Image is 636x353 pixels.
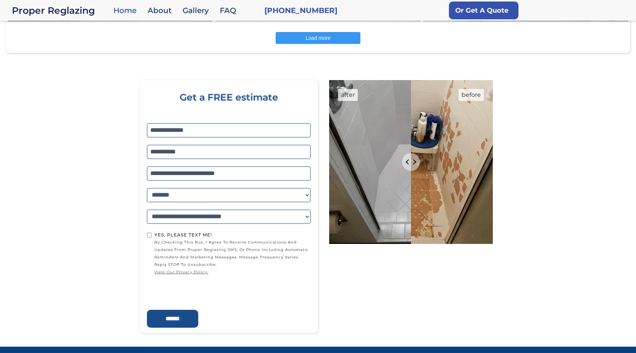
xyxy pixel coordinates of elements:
[449,1,518,19] a: Or Get A Quote
[276,32,360,44] button: Load more posts
[144,3,179,19] a: About
[147,278,260,307] iframe: reCAPTCHA
[179,3,216,19] a: Gallery
[147,92,311,123] div: Get a FREE estimate
[154,268,311,276] a: view our privacy policy.
[306,35,331,41] span: Load more
[12,5,110,16] a: home
[147,233,152,238] input: Yes, Please text me!by checking this box, I agree to receive communications and updates from Prop...
[154,239,311,276] span: by checking this box, I agree to receive communications and updates from Proper Reglazing SMS, or...
[154,231,311,239] div: Yes, Please text me!
[264,5,337,16] a: [PHONE_NUMBER]
[216,3,244,19] a: FAQ
[110,3,144,19] a: Home
[12,5,110,16] div: Proper Reglazing
[143,92,314,328] form: Home page form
